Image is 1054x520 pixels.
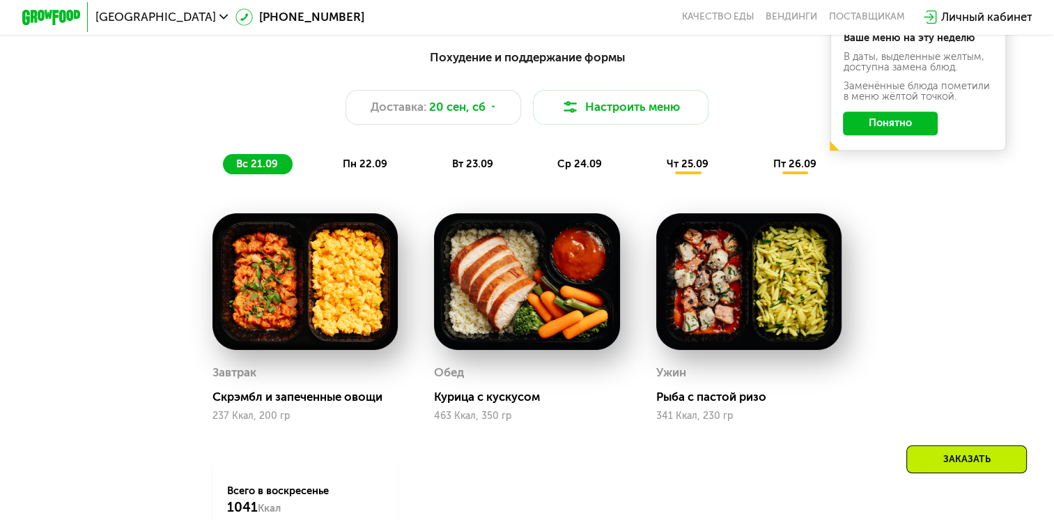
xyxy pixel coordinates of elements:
div: Всего в воскресенье [227,484,383,516]
button: Понятно [843,112,938,135]
span: 20 сен, сб [429,98,486,116]
div: Курица с кускусом [434,390,631,404]
div: 341 Ккал, 230 гр [656,411,842,422]
div: Обед [434,362,464,384]
span: Ккал [258,502,281,514]
div: В даты, выделенные желтым, доступна замена блюд. [843,52,992,72]
a: Качество еды [681,11,754,23]
div: Рыба с пастой ризо [656,390,853,404]
span: 1041 [227,499,258,515]
div: Ужин [656,362,686,384]
span: пн 22.09 [343,158,387,170]
button: Настроить меню [533,90,708,125]
div: 237 Ккал, 200 гр [212,411,398,422]
span: Доставка: [371,98,426,116]
span: ср 24.09 [557,158,602,170]
div: Похудение и поддержание формы [93,48,960,66]
a: Вендинги [766,11,817,23]
span: вс 21.09 [236,158,278,170]
div: Заменённые блюда пометили в меню жёлтой точкой. [843,81,992,101]
span: вт 23.09 [452,158,493,170]
span: пт 26.09 [773,158,816,170]
div: Ваше меню на эту неделю [843,33,992,43]
span: [GEOGRAPHIC_DATA] [95,11,216,23]
div: Личный кабинет [940,8,1032,26]
div: 463 Ккал, 350 гр [434,411,619,422]
div: Заказать [906,445,1027,473]
div: Завтрак [212,362,256,384]
a: [PHONE_NUMBER] [235,8,364,26]
div: поставщикам [829,11,905,23]
span: чт 25.09 [667,158,708,170]
div: Скрэмбл и запеченные овощи [212,390,410,404]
